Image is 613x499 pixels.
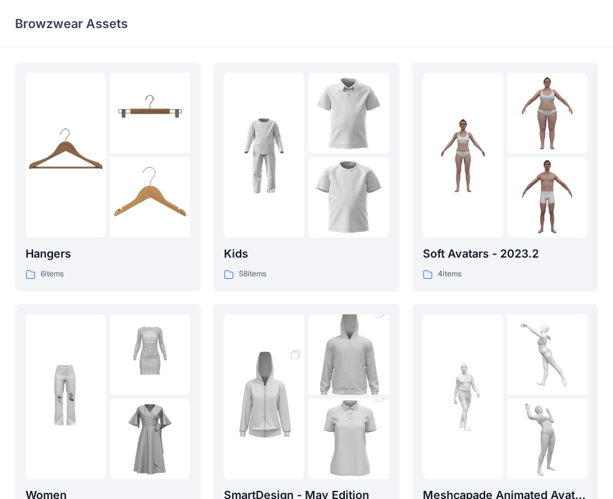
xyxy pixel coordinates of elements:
[308,73,389,153] img: folder 2
[26,356,106,437] img: folder 1
[110,314,190,395] img: folder 2
[224,245,389,263] p: Kids
[26,245,190,263] p: Hangers
[15,62,201,291] a: folder 1folder 2folder 3Hangers6items
[438,268,461,281] p: 4 items
[224,336,304,457] img: folder 1
[423,356,503,437] img: folder 1
[26,115,106,196] img: folder 1
[308,157,389,238] img: folder 3
[507,73,587,153] img: folder 2
[423,115,503,196] img: folder 1
[507,157,587,238] img: folder 3
[110,73,190,153] img: folder 2
[412,62,598,291] a: folder 1folder 2folder 3Soft Avatars - 2023.24items
[41,268,64,281] p: 6 items
[15,15,128,32] p: Browzwear Assets
[308,294,389,415] img: folder 2
[110,157,190,238] img: folder 3
[213,62,399,291] a: folder 1folder 2folder 3Kids58items
[423,245,587,263] p: Soft Avatars - 2023.2
[507,314,587,395] img: folder 2
[224,115,304,196] img: folder 1
[110,399,190,479] img: folder 3
[239,268,266,281] p: 58 items
[507,399,587,479] img: folder 3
